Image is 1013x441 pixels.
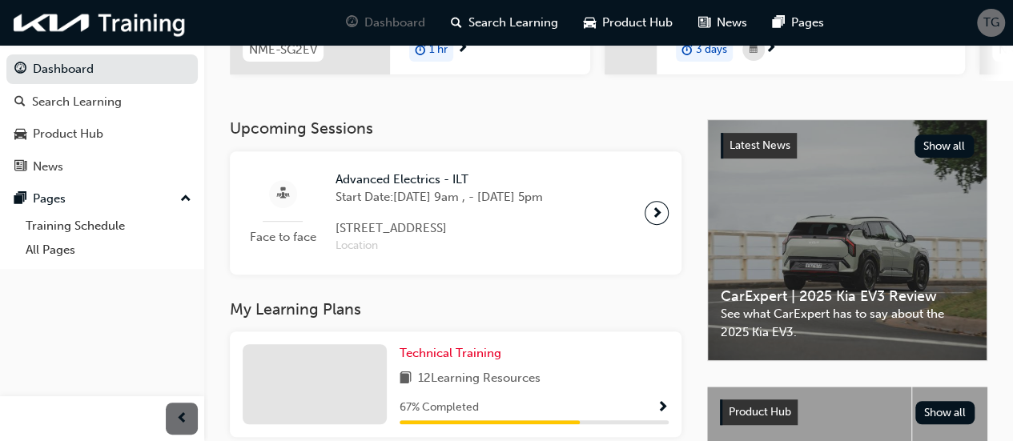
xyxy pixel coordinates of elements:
[400,346,501,360] span: Technical Training
[730,138,790,152] span: Latest News
[456,42,468,56] span: next-icon
[915,401,975,424] button: Show all
[333,6,438,39] a: guage-iconDashboard
[14,160,26,174] span: news-icon
[717,14,747,32] span: News
[33,158,63,176] div: News
[657,398,669,418] button: Show Progress
[721,287,974,306] span: CarExpert | 2025 Kia EV3 Review
[773,13,785,33] span: pages-icon
[685,6,760,39] a: news-iconNews
[698,13,710,33] span: news-icon
[6,54,198,84] a: Dashboard
[243,164,669,262] a: Face to faceAdvanced Electrics - ILTStart Date:[DATE] 9am , - [DATE] 5pm[STREET_ADDRESS]Location
[14,192,26,206] span: pages-icon
[180,189,191,210] span: up-icon
[346,13,358,33] span: guage-icon
[418,369,541,389] span: 12 Learning Resources
[33,125,103,143] div: Product Hub
[983,14,999,32] span: TG
[765,42,777,56] span: next-icon
[14,95,26,110] span: search-icon
[6,51,198,184] button: DashboardSearch LearningProduct HubNews
[176,409,188,429] span: prev-icon
[364,14,425,32] span: Dashboard
[19,238,198,263] a: All Pages
[977,9,1005,37] button: TG
[336,237,543,255] span: Location
[32,93,122,111] div: Search Learning
[707,119,987,361] a: Latest NewsShow allCarExpert | 2025 Kia EV3 ReviewSee what CarExpert has to say about the 2025 Ki...
[729,405,791,419] span: Product Hub
[915,134,975,158] button: Show all
[336,170,543,189] span: Advanced Electrics - ILT
[6,184,198,214] button: Pages
[14,62,26,77] span: guage-icon
[651,202,663,224] span: next-icon
[438,6,571,39] a: search-iconSearch Learning
[468,14,558,32] span: Search Learning
[721,133,974,158] a: Latest NewsShow all
[33,190,66,208] div: Pages
[6,119,198,149] a: Product Hub
[336,188,543,206] span: Start Date: [DATE] 9am , - [DATE] 5pm
[760,6,837,39] a: pages-iconPages
[750,40,758,60] span: calendar-icon
[14,127,26,142] span: car-icon
[584,13,596,33] span: car-icon
[8,6,192,39] img: kia-training
[696,41,727,59] span: 3 days
[429,41,448,59] span: 1 hr
[720,399,975,425] a: Product HubShow all
[230,300,681,319] h3: My Learning Plans
[451,13,462,33] span: search-icon
[400,399,479,417] span: 67 % Completed
[721,305,974,341] span: See what CarExpert has to say about the 2025 Kia EV3.
[415,40,426,61] span: duration-icon
[243,228,323,247] span: Face to face
[6,87,198,117] a: Search Learning
[602,14,673,32] span: Product Hub
[336,219,543,238] span: [STREET_ADDRESS]
[791,14,824,32] span: Pages
[400,344,508,363] a: Technical Training
[681,40,693,61] span: duration-icon
[6,152,198,182] a: News
[657,401,669,415] span: Show Progress
[571,6,685,39] a: car-iconProduct Hub
[277,184,289,204] span: sessionType_FACE_TO_FACE-icon
[249,41,317,59] span: NME-SG2EV
[19,214,198,239] a: Training Schedule
[230,119,681,138] h3: Upcoming Sessions
[400,369,412,389] span: book-icon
